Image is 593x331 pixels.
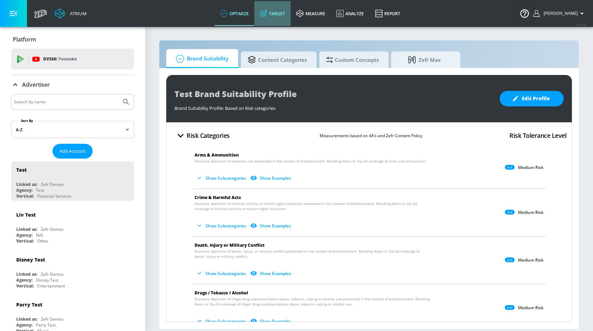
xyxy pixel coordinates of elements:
button: Show Examples [249,315,294,327]
div: Liv Test [16,211,36,218]
a: Target [254,1,291,26]
div: DV360: Youtube [11,49,134,69]
div: Agency: [16,232,32,238]
a: optimize [215,1,254,26]
div: Disney TestLinked as:Zefr DemosAgency:Disney TestVertical:Entertainment [11,251,134,291]
button: Show Examples [249,220,294,231]
button: Show Subcategories [195,172,249,184]
p: Youtube [58,55,77,63]
div: TestLinked as:Zefr DemosAgency:TestVertical:Financial Services [11,161,134,201]
div: Parry Test [36,322,56,328]
div: Agency: [16,322,32,328]
div: Test [36,187,44,193]
div: Liv TestLinked as:Zefr DemosAgency:N/AVertical:Other [11,206,134,246]
div: Other [37,238,48,244]
h4: Risk Tolerance Level [509,131,566,140]
div: Platform [11,30,134,49]
div: N/A [36,232,43,238]
span: [PERSON_NAME] [541,11,578,16]
button: Show Subcategories [195,315,249,327]
div: Test [16,167,27,173]
button: Add Account [53,144,93,159]
h4: Risk Categories [187,131,230,140]
div: Brand Suitability Profile: Based on Risk categories [175,102,493,111]
span: Death, Injury or Military Conflict [195,242,265,248]
div: Zefr Demos [41,271,64,277]
div: Financial Services [37,193,72,199]
span: Edit Profile [514,94,550,103]
div: Linked as: [16,316,37,322]
div: Zefr Demos [41,181,64,187]
a: measure [291,1,331,26]
div: Parry Test [16,301,42,308]
div: Linked as: [16,271,37,277]
div: Zefr Demos [41,316,64,322]
button: Show Subcategories [195,268,249,279]
a: Analyze [331,1,369,26]
label: Sort By [20,119,35,123]
span: Dramatic depiction of weapons use presented in the context of entertainment. Breaking News or Op–... [195,159,426,164]
div: Vertical: [16,193,34,199]
div: Vertical: [16,283,34,289]
p: Medium Risk [518,165,544,170]
a: Atrium [55,8,87,19]
div: Advertiser [11,75,134,94]
span: v 4.32.0 [576,23,586,27]
div: Agency: [16,277,32,283]
span: Dramatic depiction of death, injury, or military conflict presented in the context of entertainme... [195,249,431,259]
span: Dramatic depiction of criminal activity or human rights violations presented in the context of en... [195,201,431,211]
div: Linked as: [16,181,37,187]
span: Custom Concepts [326,51,379,68]
button: Open Resource Center [515,3,534,23]
button: Edit Profile [500,91,564,106]
input: Search by name [14,97,119,106]
button: Show Examples [249,268,294,279]
span: Zefr Max [398,51,451,68]
p: Advertiser [22,81,50,88]
a: Report [369,1,406,26]
button: Show Examples [249,172,294,184]
span: Add Account [59,147,86,155]
span: Crime & Harmful Acts [195,195,241,200]
div: Disney Test [16,256,45,263]
p: Medium Risk [518,257,544,263]
div: Zefr Demos [41,226,64,232]
button: Show Subcategories [195,220,249,231]
button: [PERSON_NAME] [533,9,586,18]
span: Drugs / Tobacco / Alcohol [195,290,248,296]
span: Content Categories [248,51,307,68]
p: Medium Risk [518,305,544,311]
div: Vertical: [16,238,34,244]
span: Dramatic depiction of illegal drug use/prescription abuse, tobacco, vaping or alcohol use present... [195,296,431,307]
span: Brand Suitability [173,50,228,67]
button: Risk Categories [172,127,233,144]
p: Platform [13,36,36,43]
div: Entertainment [37,283,65,289]
div: Disney Test [36,277,58,283]
div: Atrium [67,10,87,17]
p: DV360: [43,55,77,63]
span: Arms & Ammunition [195,152,239,158]
p: Measurements based on 4A’s and Zefr Content Policy [320,132,422,139]
p: Medium Risk [518,210,544,215]
div: Linked as: [16,226,37,232]
div: A-Z [11,121,134,138]
div: Agency: [16,187,32,193]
